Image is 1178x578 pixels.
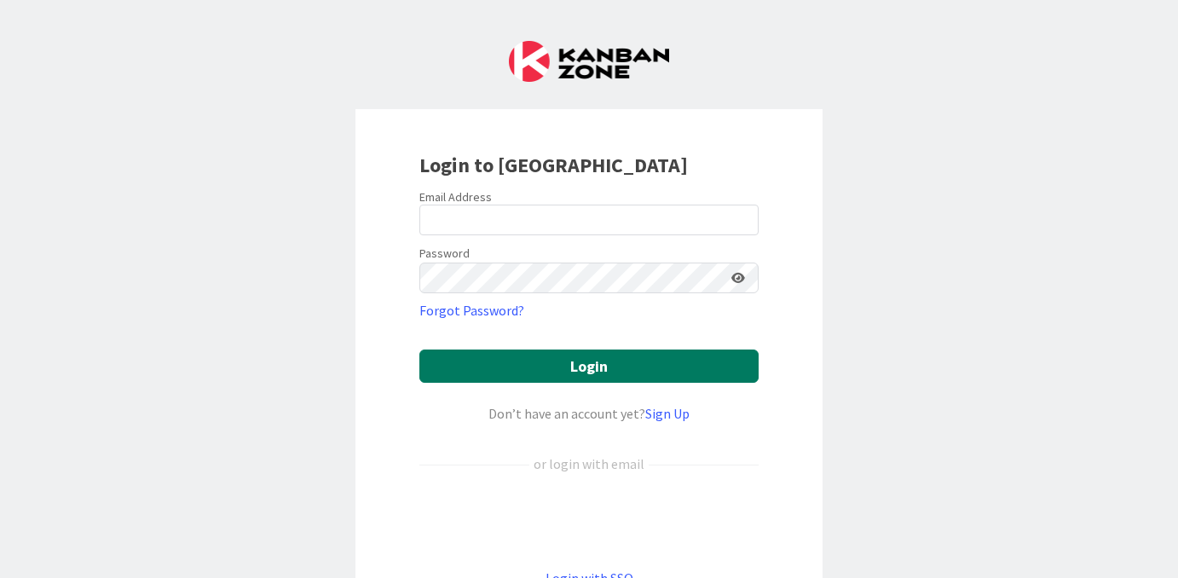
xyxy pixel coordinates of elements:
[419,300,524,321] a: Forgot Password?
[411,502,767,540] iframe: Sign in with Google Button
[529,454,649,474] div: or login with email
[419,152,688,178] b: Login to [GEOGRAPHIC_DATA]
[419,403,759,424] div: Don’t have an account yet?
[419,350,759,383] button: Login
[509,41,669,82] img: Kanban Zone
[419,189,492,205] label: Email Address
[645,405,690,422] a: Sign Up
[419,245,470,263] label: Password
